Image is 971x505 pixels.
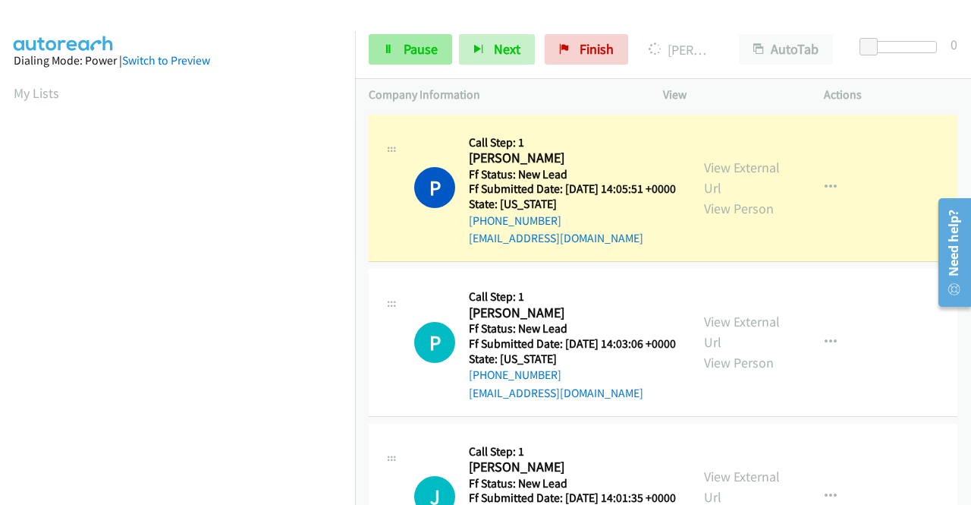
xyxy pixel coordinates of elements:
a: [PHONE_NUMBER] [469,368,561,382]
h1: P [414,322,455,363]
h2: [PERSON_NAME] [469,459,671,476]
p: [PERSON_NAME] [649,39,712,60]
p: View [663,86,797,104]
div: Delay between calls (in seconds) [867,41,937,53]
a: [EMAIL_ADDRESS][DOMAIN_NAME] [469,386,643,400]
h2: [PERSON_NAME] [469,150,671,167]
h5: Call Step: 1 [469,135,676,150]
p: Company Information [369,86,636,104]
a: My Lists [14,84,59,102]
a: View Person [704,354,774,371]
a: View Person [704,200,774,217]
a: [EMAIL_ADDRESS][DOMAIN_NAME] [469,231,643,245]
div: Dialing Mode: Power | [14,52,341,70]
iframe: Resource Center [928,192,971,313]
h1: P [414,167,455,208]
h2: [PERSON_NAME] [469,305,671,322]
h5: Call Step: 1 [469,289,676,305]
div: 0 [951,34,957,55]
a: [PHONE_NUMBER] [469,213,561,228]
a: Pause [369,34,452,65]
h5: Ff Submitted Date: [DATE] 14:03:06 +0000 [469,336,676,352]
span: Next [494,40,520,58]
span: Finish [580,40,614,58]
a: View External Url [704,159,780,197]
p: Actions [824,86,957,104]
h5: Ff Status: New Lead [469,476,676,491]
h5: Ff Status: New Lead [469,321,676,336]
span: Pause [404,40,438,58]
h5: State: [US_STATE] [469,352,676,367]
a: View External Url [704,313,780,351]
button: AutoTab [739,34,833,65]
a: Switch to Preview [122,53,210,68]
a: Finish [545,34,628,65]
div: The call is yet to be attempted [414,322,455,363]
h5: Ff Status: New Lead [469,167,676,182]
h5: Call Step: 1 [469,444,676,459]
button: Next [459,34,535,65]
h5: Ff Submitted Date: [DATE] 14:05:51 +0000 [469,181,676,197]
h5: State: [US_STATE] [469,197,676,212]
